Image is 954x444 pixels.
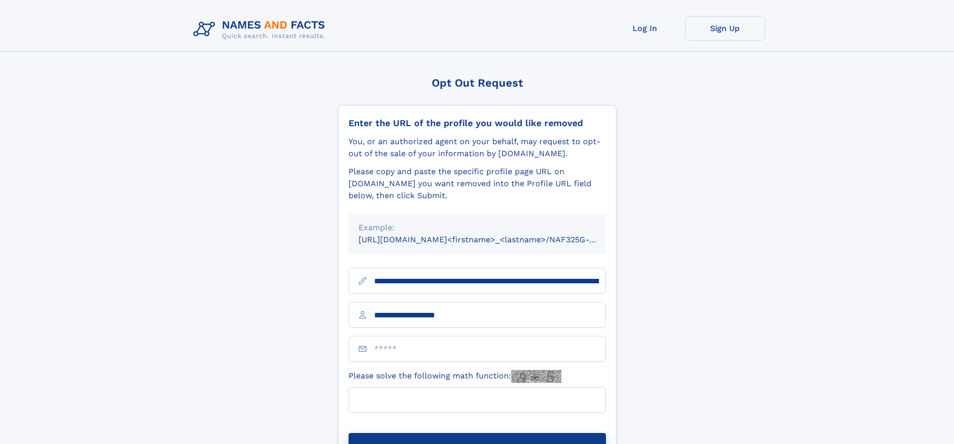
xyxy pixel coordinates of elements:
[349,136,606,160] div: You, or an authorized agent on your behalf, may request to opt-out of the sale of your informatio...
[349,118,606,129] div: Enter the URL of the profile you would like removed
[349,370,561,383] label: Please solve the following math function:
[338,77,616,89] div: Opt Out Request
[349,166,606,202] div: Please copy and paste the specific profile page URL on [DOMAIN_NAME] you want removed into the Pr...
[605,16,685,41] a: Log In
[359,222,596,234] div: Example:
[359,235,625,244] small: [URL][DOMAIN_NAME]<firstname>_<lastname>/NAF325G-xxxxxxxx
[685,16,765,41] a: Sign Up
[189,16,334,43] img: Logo Names and Facts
